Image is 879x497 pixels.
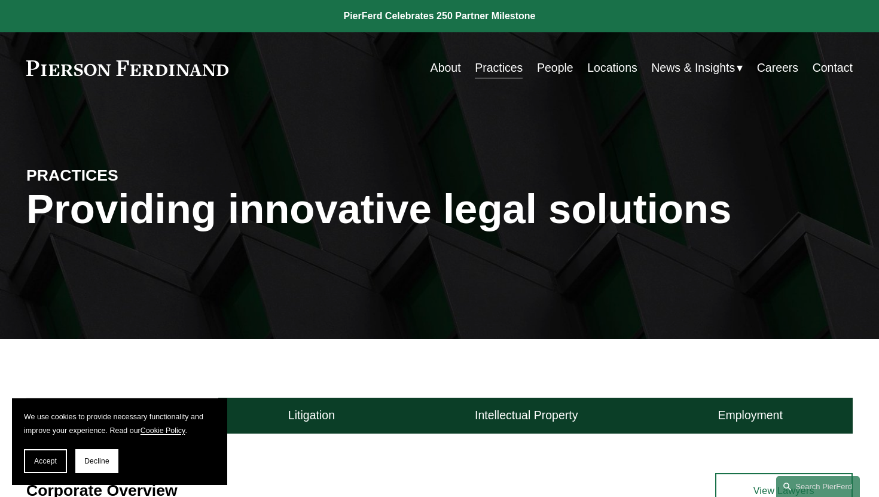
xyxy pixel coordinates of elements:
h4: Intellectual Property [475,408,578,423]
a: Locations [587,56,637,80]
p: We use cookies to provide necessary functionality and improve your experience. Read our . [24,410,215,437]
a: Contact [813,56,853,80]
a: About [431,56,461,80]
a: Practices [475,56,523,80]
a: Search this site [776,476,860,497]
h4: PRACTICES [26,166,233,186]
button: Accept [24,449,67,473]
span: Decline [84,457,109,465]
h4: Employment [718,408,782,423]
section: Cookie banner [12,398,227,485]
a: folder dropdown [651,56,743,80]
a: Cookie Policy [141,426,185,435]
h1: Providing innovative legal solutions [26,186,853,233]
button: Decline [75,449,118,473]
span: News & Insights [651,57,735,78]
h4: Litigation [288,408,335,423]
span: Accept [34,457,57,465]
a: People [537,56,573,80]
a: Careers [757,56,798,80]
